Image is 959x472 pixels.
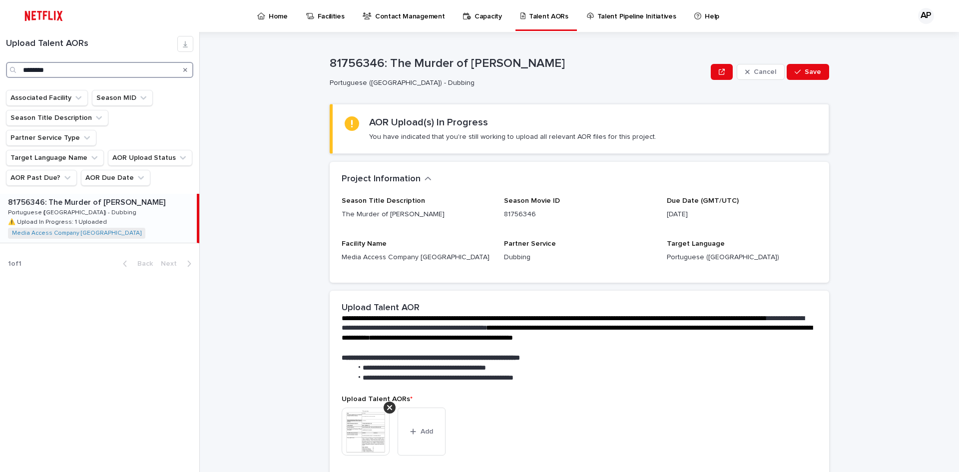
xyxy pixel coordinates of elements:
[667,240,725,247] span: Target Language
[737,64,785,80] button: Cancel
[6,38,177,49] h1: Upload Talent AORs
[6,150,104,166] button: Target Language Name
[330,79,703,87] p: Portuguese ([GEOGRAPHIC_DATA]) - Dubbing
[342,174,432,185] button: Project Information
[8,217,109,226] p: ⚠️ Upload In Progress: 1 Uploaded
[667,252,817,263] p: Portuguese ([GEOGRAPHIC_DATA])
[805,68,821,75] span: Save
[342,396,413,403] span: Upload Talent AORs
[342,240,387,247] span: Facility Name
[342,252,492,263] p: Media Access Company [GEOGRAPHIC_DATA]
[918,8,934,24] div: AP
[342,197,425,204] span: Season Title Description
[504,209,654,220] p: 81756346
[20,6,67,26] img: ifQbXi3ZQGMSEF7WDB7W
[6,110,108,126] button: Season Title Description
[161,260,183,267] span: Next
[398,408,446,456] button: Add
[787,64,829,80] button: Save
[342,209,492,220] p: The Murder of [PERSON_NAME]
[81,170,150,186] button: AOR Due Date
[115,259,157,268] button: Back
[342,174,421,185] h2: Project Information
[8,207,138,216] p: Portuguese ([GEOGRAPHIC_DATA]) - Dubbing
[504,252,654,263] p: Dubbing
[504,240,556,247] span: Partner Service
[667,197,739,204] span: Due Date (GMT/UTC)
[131,260,153,267] span: Back
[12,230,141,237] a: Media Access Company [GEOGRAPHIC_DATA]
[342,303,420,314] h2: Upload Talent AOR
[667,209,817,220] p: [DATE]
[92,90,153,106] button: Season MID
[6,130,96,146] button: Partner Service Type
[6,62,193,78] input: Search
[369,132,656,141] p: You have indicated that you're still working to upload all relevant AOR files for this project.
[8,196,167,207] p: 81756346: The Murder of [PERSON_NAME]
[421,428,433,435] span: Add
[6,90,88,106] button: Associated Facility
[108,150,192,166] button: AOR Upload Status
[754,68,776,75] span: Cancel
[504,197,560,204] span: Season Movie ID
[6,170,77,186] button: AOR Past Due?
[330,56,707,71] p: 81756346: The Murder of [PERSON_NAME]
[157,259,199,268] button: Next
[369,116,488,128] h2: AOR Upload(s) In Progress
